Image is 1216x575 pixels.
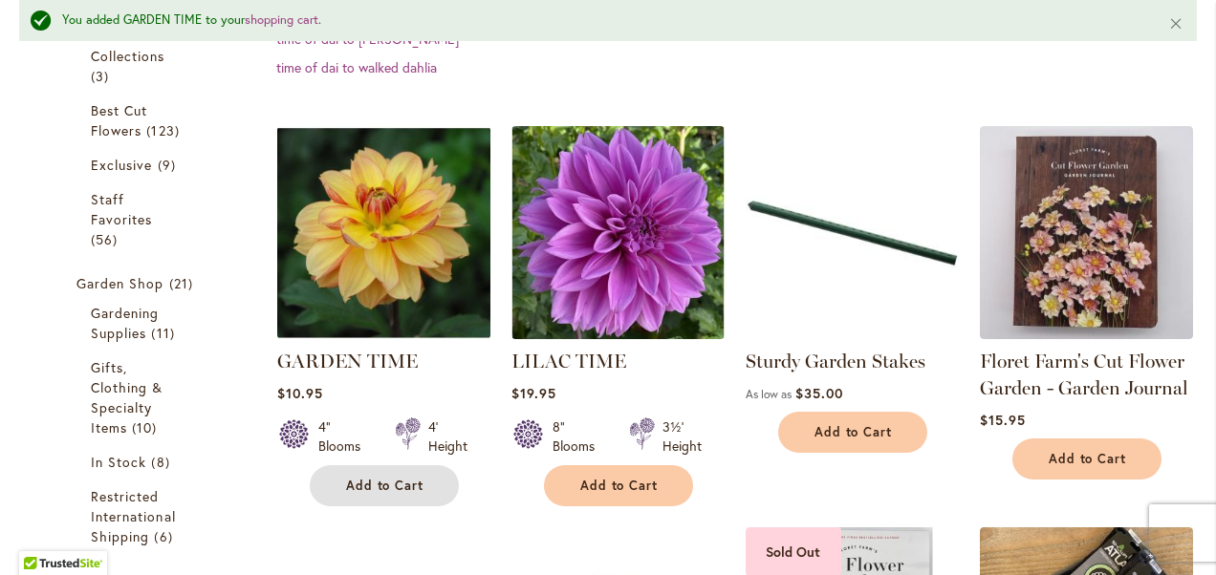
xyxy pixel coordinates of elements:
[1012,438,1162,479] button: Add to Cart
[276,58,437,76] a: time of dai to walked dahlia
[158,155,181,175] span: 9
[151,452,174,472] span: 8
[169,273,198,293] span: 21
[511,384,556,402] span: $19.95
[980,126,1193,339] img: Floret Farm's Cut Flower Garden - Garden Journal - FRONT
[91,453,146,471] span: In Stock
[91,486,185,546] a: Restricted International Shipping
[91,156,152,174] span: Exclusive
[511,325,725,343] a: Lilac Time
[778,412,927,453] button: Add to Cart
[511,126,725,339] img: Lilac Time
[746,387,792,401] span: As low as
[245,11,318,28] a: shopping cart
[980,411,1026,429] span: $15.95
[91,155,185,175] a: Exclusive
[91,452,185,472] a: In Stock
[544,465,693,506] button: Add to Cart
[277,384,323,402] span: $10.95
[746,325,959,343] a: Sturdy Garden Stakes
[154,526,177,546] span: 6
[91,303,185,343] a: Gardening Supplies
[91,190,152,228] span: Staff Favorites
[62,11,1140,30] div: You added GARDEN TIME to your .
[14,507,68,561] iframe: Launch Accessibility Center
[276,30,459,48] a: time of dai to [PERSON_NAME]
[795,384,843,402] span: $35.00
[91,101,147,139] span: Best Cut Flowers
[580,478,659,494] span: Add to Cart
[91,66,114,86] span: 3
[746,350,925,373] a: Sturdy Garden Stakes
[346,478,424,494] span: Add to Cart
[511,350,626,373] a: LILAC TIME
[91,47,165,65] span: Collections
[746,126,959,339] img: Sturdy Garden Stakes
[146,120,184,140] span: 123
[76,273,200,293] a: Garden Shop
[132,417,162,437] span: 10
[1049,451,1127,467] span: Add to Cart
[91,487,176,545] span: Restricted International Shipping
[428,417,467,456] div: 4' Height
[318,417,372,456] div: 4" Blooms
[310,465,459,506] button: Add to Cart
[814,424,893,440] span: Add to Cart
[662,417,702,456] div: 3½' Height
[277,350,418,373] a: GARDEN TIME
[91,100,185,140] a: Best Cut Flowers
[91,189,185,249] a: Staff Favorites
[553,417,606,456] div: 8" Blooms
[76,274,164,292] span: Garden Shop
[151,323,179,343] span: 11
[277,126,490,339] img: GARDEN TIME
[91,357,185,437] a: Gifts, Clothing &amp; Specialty Items
[91,304,159,342] span: Gardening Supplies
[91,46,185,86] a: Collections
[91,229,122,249] span: 56
[277,325,490,343] a: GARDEN TIME
[980,325,1193,343] a: Floret Farm's Cut Flower Garden - Garden Journal - FRONT
[91,358,163,437] span: Gifts, Clothing & Specialty Items
[980,350,1188,399] a: Floret Farm's Cut Flower Garden - Garden Journal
